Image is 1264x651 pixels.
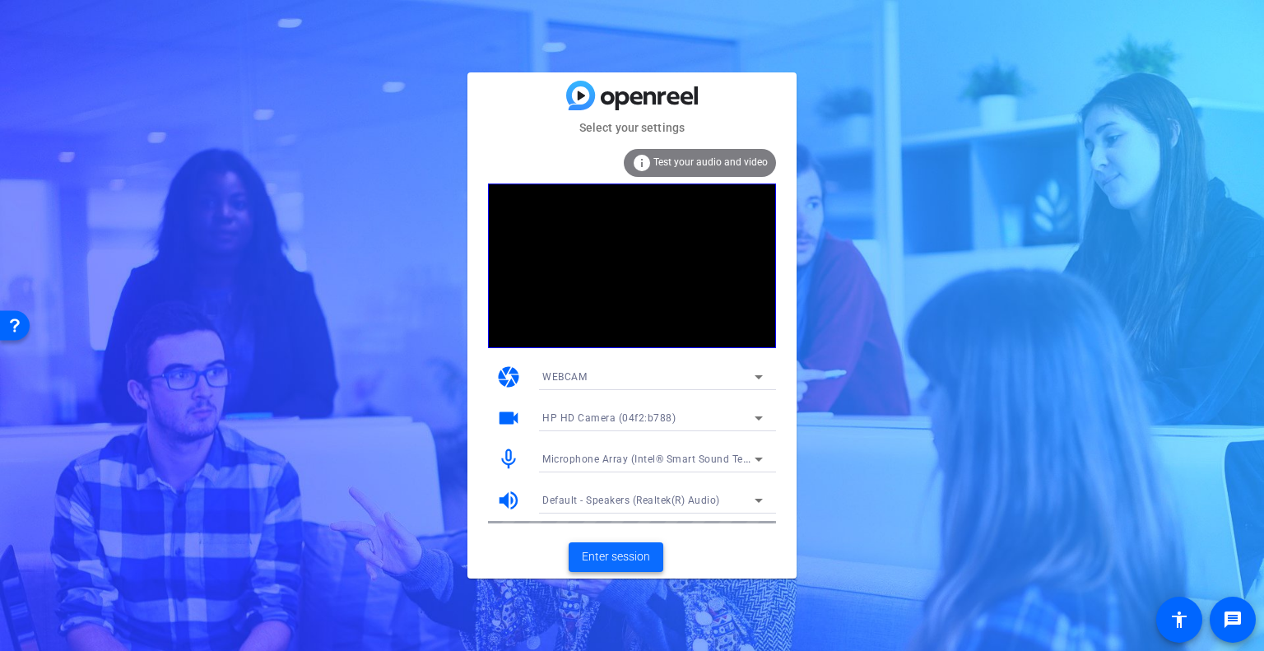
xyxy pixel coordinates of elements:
[1223,610,1243,630] mat-icon: message
[496,488,521,513] mat-icon: volume_up
[542,371,587,383] span: WEBCAM
[496,447,521,472] mat-icon: mic_none
[566,81,698,109] img: blue-gradient.svg
[542,412,676,424] span: HP HD Camera (04f2:b788)
[542,495,720,506] span: Default - Speakers (Realtek(R) Audio)
[582,548,650,565] span: Enter session
[1169,610,1189,630] mat-icon: accessibility
[467,119,797,137] mat-card-subtitle: Select your settings
[496,406,521,430] mat-icon: videocam
[496,365,521,389] mat-icon: camera
[542,452,907,465] span: Microphone Array (Intel® Smart Sound Technology for Digital Microphones)
[653,156,768,168] span: Test your audio and video
[632,153,652,173] mat-icon: info
[569,542,663,572] button: Enter session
